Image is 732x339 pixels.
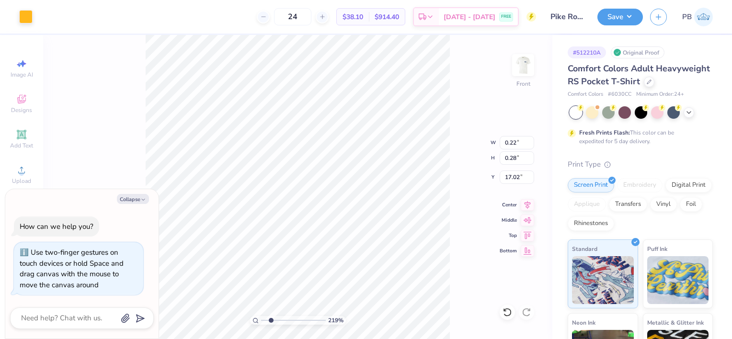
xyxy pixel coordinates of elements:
[501,13,511,20] span: FREE
[665,178,712,192] div: Digital Print
[20,248,124,290] div: Use two-finger gestures on touch devices or hold Space and drag canvas with the mouse to move the...
[682,8,713,26] a: PB
[516,79,530,88] div: Front
[608,90,631,99] span: # 6030CC
[568,90,603,99] span: Comfort Colors
[636,90,684,99] span: Minimum Order: 24 +
[682,11,692,23] span: PB
[343,12,363,22] span: $38.10
[568,159,713,170] div: Print Type
[543,7,590,26] input: Untitled Design
[11,71,33,79] span: Image AI
[572,256,634,304] img: Standard
[11,106,32,114] span: Designs
[500,217,517,224] span: Middle
[647,317,704,328] span: Metallic & Glitter Ink
[274,8,311,25] input: – –
[609,197,647,212] div: Transfers
[500,248,517,254] span: Bottom
[611,46,664,58] div: Original Proof
[500,232,517,239] span: Top
[647,244,667,254] span: Puff Ink
[568,63,710,87] span: Comfort Colors Adult Heavyweight RS Pocket T-Shirt
[572,317,595,328] span: Neon Ink
[117,194,149,204] button: Collapse
[568,178,614,192] div: Screen Print
[500,202,517,208] span: Center
[568,216,614,231] div: Rhinestones
[647,256,709,304] img: Puff Ink
[579,129,630,136] strong: Fresh Prints Flash:
[694,8,713,26] img: Peter Bazzini
[680,197,702,212] div: Foil
[650,197,677,212] div: Vinyl
[572,244,597,254] span: Standard
[568,46,606,58] div: # 512210A
[579,128,697,146] div: This color can be expedited for 5 day delivery.
[328,316,343,325] span: 219 %
[12,177,31,185] span: Upload
[617,178,663,192] div: Embroidery
[514,56,533,75] img: Front
[597,9,643,25] button: Save
[10,142,33,149] span: Add Text
[20,222,93,231] div: How can we help you?
[375,12,399,22] span: $914.40
[444,12,495,22] span: [DATE] - [DATE]
[568,197,606,212] div: Applique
